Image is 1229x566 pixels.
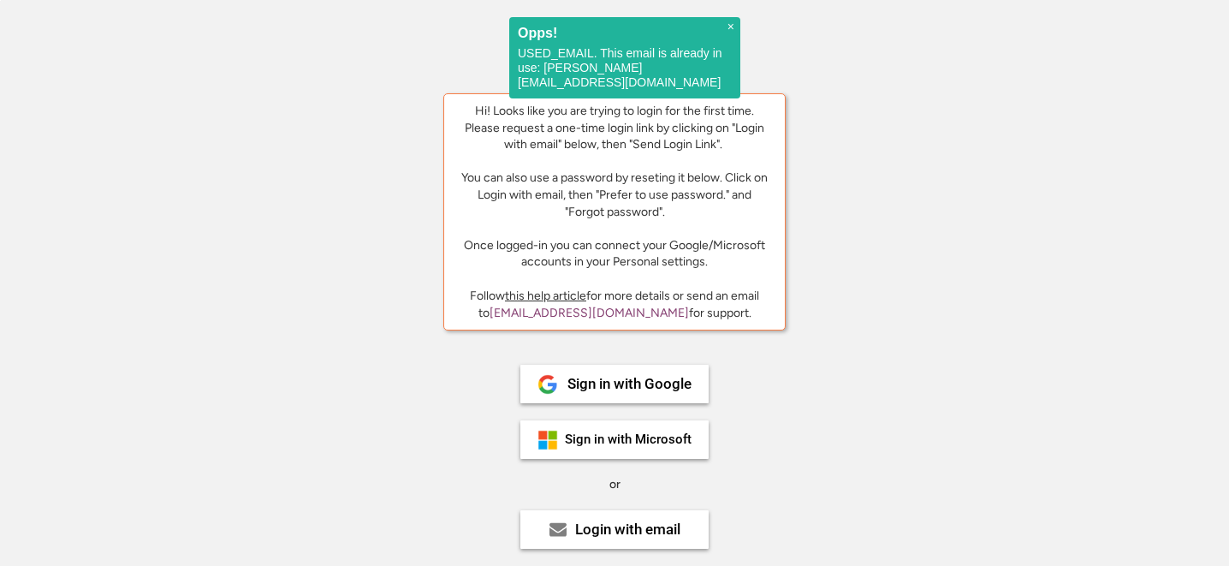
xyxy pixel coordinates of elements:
a: [EMAIL_ADDRESS][DOMAIN_NAME] [490,306,689,320]
img: ms-symbollockup_mssymbol_19.png [537,430,558,450]
div: Hi! Looks like you are trying to login for the first time. Please request a one-time login link b... [457,103,772,271]
a: this help article [505,289,586,303]
div: or [609,476,620,493]
h2: Opps! [518,26,732,40]
p: USED_EMAIL. This email is already in use: [PERSON_NAME][EMAIL_ADDRESS][DOMAIN_NAME] [518,46,732,90]
div: Sign in with Microsoft [565,433,692,446]
div: Follow for more details or send an email to for support. [457,288,772,321]
div: Login with email [575,522,680,537]
div: Sign in with Google [567,377,692,391]
span: × [727,20,734,34]
img: 1024px-Google__G__Logo.svg.png [537,374,558,395]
